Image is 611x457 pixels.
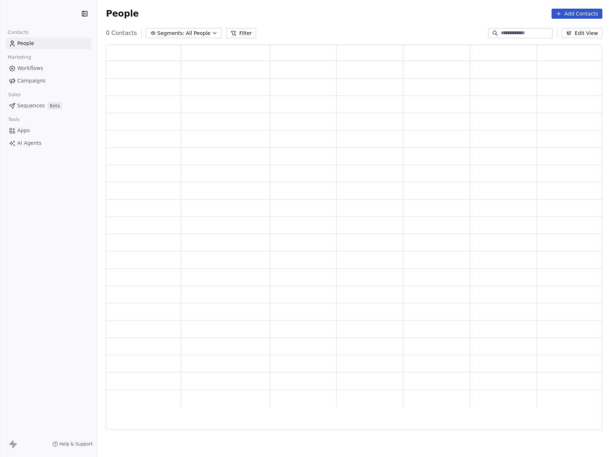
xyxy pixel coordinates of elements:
button: Edit View [562,28,602,38]
span: Campaigns [17,77,45,85]
span: All People [186,30,210,37]
div: grid [106,61,603,430]
span: Segments: [157,30,184,37]
button: Add Contacts [552,9,602,19]
span: People [17,40,34,47]
a: Workflows [6,62,91,74]
a: Help & Support [52,441,93,447]
span: People [106,8,139,19]
span: Beta [48,102,62,109]
span: Sequences [17,102,45,109]
span: Help & Support [59,441,93,447]
span: Marketing [5,52,34,63]
span: Workflows [17,64,43,72]
span: Contacts [5,27,32,38]
span: 0 Contacts [106,29,137,37]
a: Campaigns [6,75,91,87]
a: People [6,37,91,49]
span: Tools [5,114,23,125]
a: Apps [6,125,91,136]
span: Apps [17,127,30,134]
span: AI Agents [17,139,41,147]
button: Filter [226,28,256,38]
span: Sales [5,89,24,100]
a: AI Agents [6,137,91,149]
a: SequencesBeta [6,100,91,112]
